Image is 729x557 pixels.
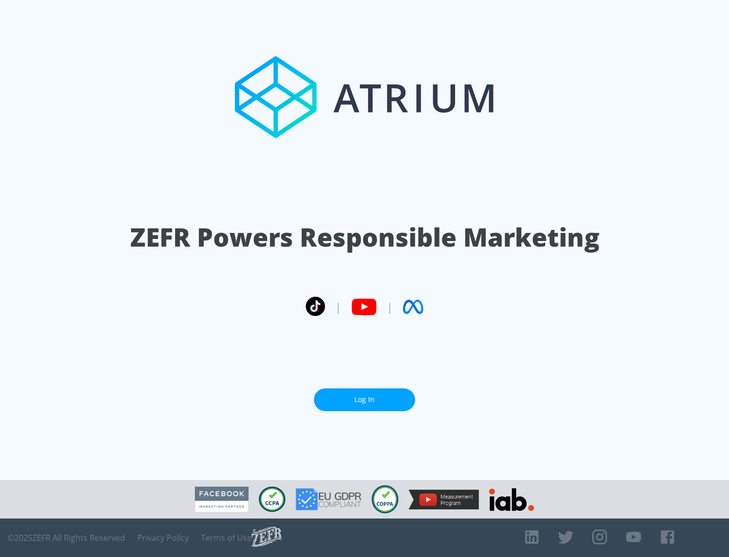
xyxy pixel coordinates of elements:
img: Facebook Marketing Partner [195,487,249,512]
img: COPPA Compliant [372,485,398,513]
a: Privacy Policy [137,533,189,543]
span: | [335,299,341,314]
span: © 2025 ZEFR All Rights Reserved [8,533,125,543]
a: Terms of Use [201,533,252,543]
span: | [387,299,393,314]
img: GDPR Compliant [296,488,361,510]
h1: ZEFR Powers Responsible Marketing [130,220,599,255]
img: YouTube Measurement Program [409,490,479,509]
img: IAB [489,488,534,511]
a: Log In [314,388,415,411]
img: CCPA Compliant [259,487,286,512]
